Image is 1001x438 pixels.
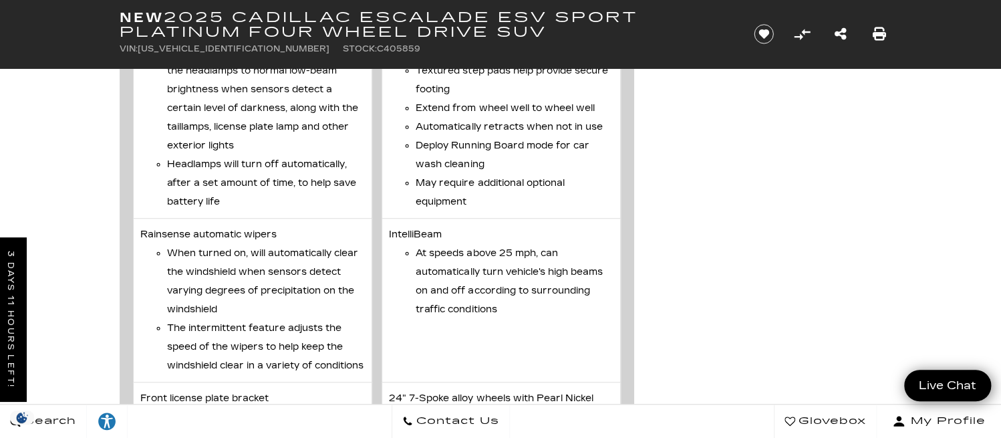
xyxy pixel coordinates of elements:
[343,44,377,53] span: Stock:
[87,411,127,431] div: Explore your accessibility options
[416,62,613,99] li: Textured step pads help provide secure footing
[774,405,877,438] a: Glovebox
[905,412,986,431] span: My Profile
[872,25,885,43] a: Print this New 2025 Cadillac Escalade ESV Sport Platinum Four Wheel Drive SUV
[416,136,613,174] li: Deploy Running Board mode for car wash cleaning
[416,174,613,211] li: May require additional optional equipment
[382,219,621,382] li: IntelliBeam
[120,10,731,39] h1: 2025 Cadillac Escalade ESV Sport Platinum Four Wheel Drive SUV
[133,17,372,219] li: Automatic on/off headlamps
[21,412,76,431] span: Search
[7,411,37,425] img: Opt-Out Icon
[877,405,1001,438] button: Open user profile menu
[835,25,847,43] a: Share this New 2025 Cadillac Escalade ESV Sport Platinum Four Wheel Drive SUV
[120,44,138,53] span: VIN:
[87,405,128,438] a: Explore your accessibility options
[749,23,778,45] button: Save vehicle
[382,17,621,219] li: Power-retractable assist steps with LED perimeter lighting
[392,405,510,438] a: Contact Us
[413,412,499,431] span: Contact Us
[904,370,991,401] a: Live Chat
[795,412,866,431] span: Glovebox
[167,244,365,319] li: When turned on, will automatically clear the windshield when sensors detect varying degrees of pr...
[133,219,372,382] li: Rainsense automatic wipers
[167,43,365,155] li: Setting the control to "Auto" turns on the headlamps to normal low-beam brightness when sensors d...
[120,9,164,25] strong: New
[167,155,365,211] li: Headlamps will turn off automatically, after a set amount of time, to help save battery life
[416,118,613,136] li: Automatically retracts when not in use
[416,244,613,319] li: At speeds above 25 mph, can automatically turn vehicle's high beams on and off according to surro...
[416,99,613,118] li: Extend from wheel well to wheel well
[912,378,983,393] span: Live Chat
[377,44,420,53] span: C405859
[138,44,329,53] span: [US_VEHICLE_IDENTIFICATION_NUMBER]
[792,24,812,44] button: Compare Vehicle
[7,411,37,425] section: Click to Open Cookie Consent Modal
[167,319,365,375] li: The intermittent feature adjusts the speed of the wipers to help keep the windshield clear in a v...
